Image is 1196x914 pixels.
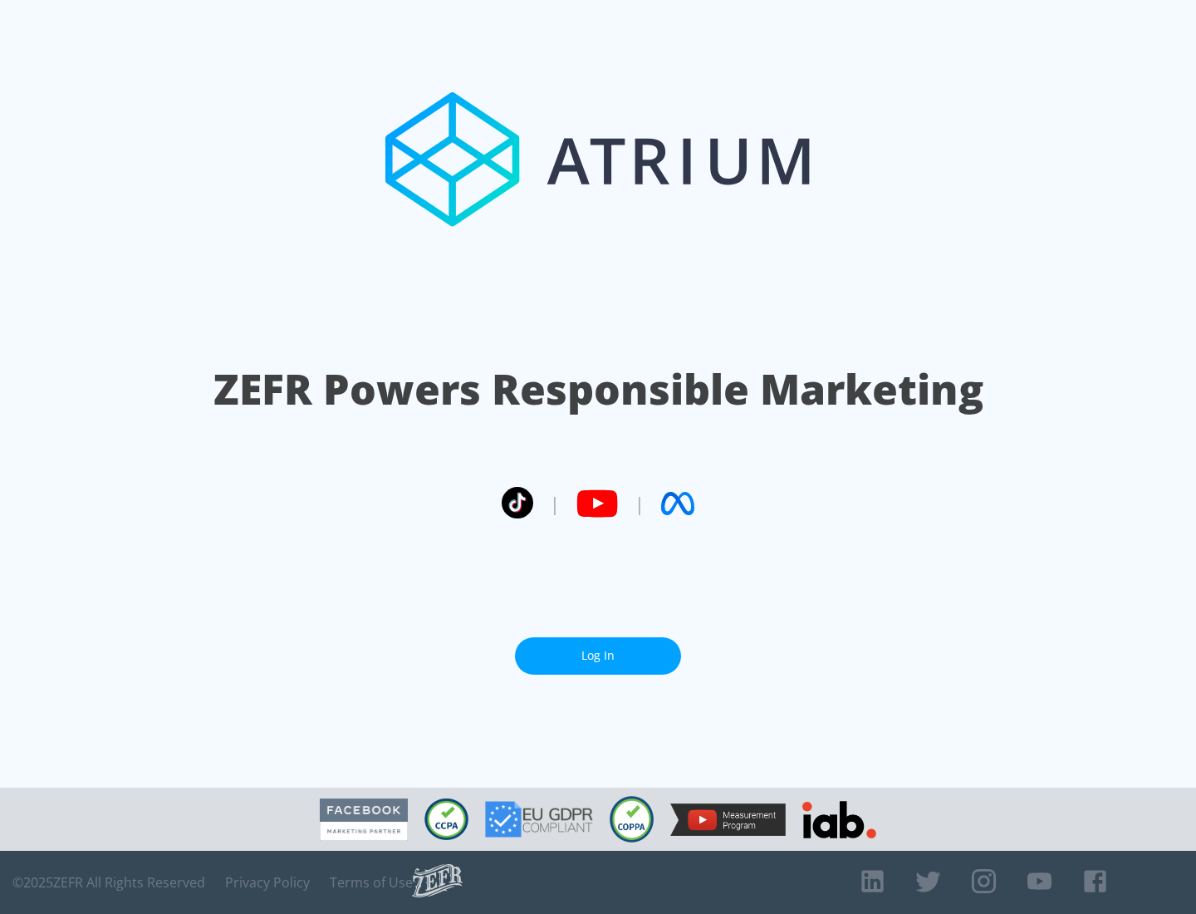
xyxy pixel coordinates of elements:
a: Privacy Policy [225,874,310,891]
a: Log In [515,637,681,675]
span: | [635,491,645,516]
img: Facebook Marketing Partner [320,799,408,841]
span: © 2025 ZEFR All Rights Reserved [12,874,205,891]
img: COPPA Compliant [610,796,654,843]
h1: ZEFR Powers Responsible Marketing [213,361,983,418]
img: IAB [802,801,876,838]
img: GDPR Compliant [485,801,593,838]
span: | [550,491,560,516]
a: Terms of Use [330,874,413,891]
img: YouTube Measurement Program [670,803,786,836]
img: CCPA Compliant [424,799,468,840]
